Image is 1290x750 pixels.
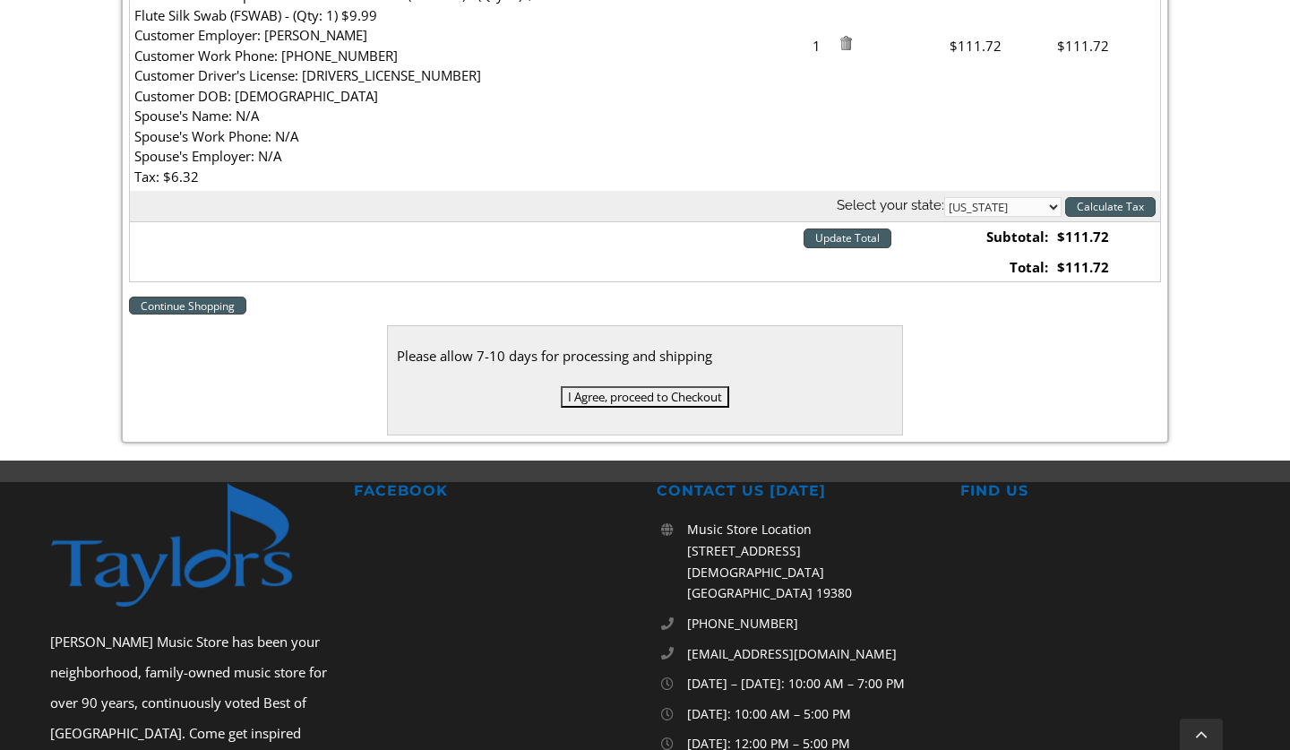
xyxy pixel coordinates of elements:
[960,482,1240,501] h2: FIND US
[804,228,891,248] input: Update Total
[687,613,936,634] a: [PHONE_NUMBER]
[1065,197,1156,217] input: Calculate Tax
[50,482,330,608] img: footer-logo
[130,191,1160,221] th: Select your state:
[687,645,897,662] span: [EMAIL_ADDRESS][DOMAIN_NAME]
[838,37,853,55] a: Remove item from cart
[129,297,246,315] a: Continue Shopping
[657,482,936,501] h2: CONTACT US [DATE]
[945,253,1053,282] td: Total:
[687,673,936,694] p: [DATE] – [DATE]: 10:00 AM – 7:00 PM
[838,36,853,50] img: Remove Item
[1053,253,1160,282] td: $111.72
[687,519,936,604] p: Music Store Location [STREET_ADDRESS][DEMOGRAPHIC_DATA] [GEOGRAPHIC_DATA] 19380
[354,482,633,501] h2: FACEBOOK
[945,221,1053,252] td: Subtotal:
[397,344,893,367] div: Please allow 7-10 days for processing and shipping
[687,643,936,665] a: [EMAIL_ADDRESS][DOMAIN_NAME]
[804,36,835,56] span: 1
[561,386,729,408] input: I Agree, proceed to Checkout
[944,197,1062,217] select: State billing address
[687,703,936,725] p: [DATE]: 10:00 AM – 5:00 PM
[1053,221,1160,252] td: $111.72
